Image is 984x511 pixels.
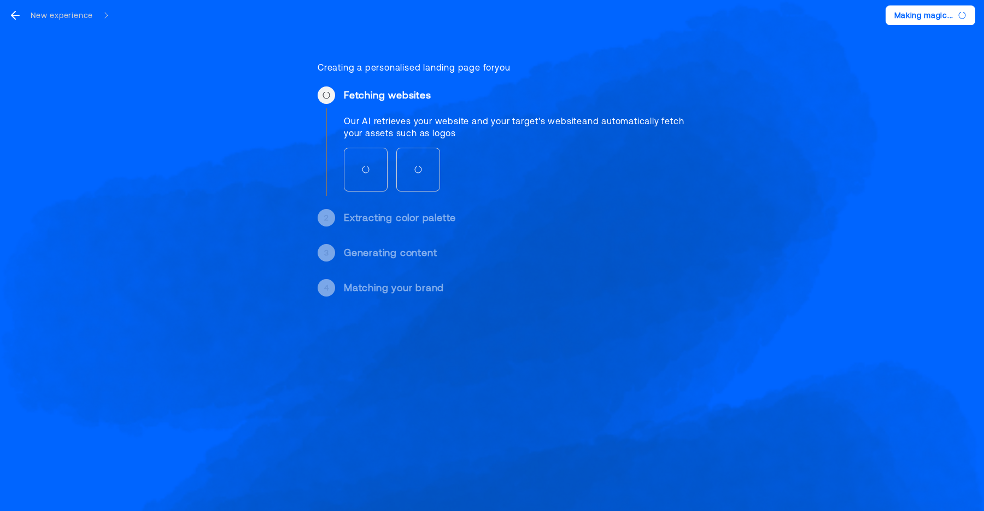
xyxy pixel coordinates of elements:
div: Creating a personalised landing page for you [318,61,697,73]
div: Our AI retrieves your website and your target's website and automatically fetch your assets such ... [344,115,697,139]
div: Matching your brand [344,281,697,294]
div: 3 [324,247,329,258]
div: 2 [324,212,329,223]
svg: go back [9,9,22,22]
button: Making magic... [886,5,976,25]
div: Generating content [344,246,697,259]
div: Extracting color palette [344,211,697,224]
div: 4 [324,282,329,293]
div: New experience [31,10,93,21]
div: Fetching websites [344,89,697,102]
